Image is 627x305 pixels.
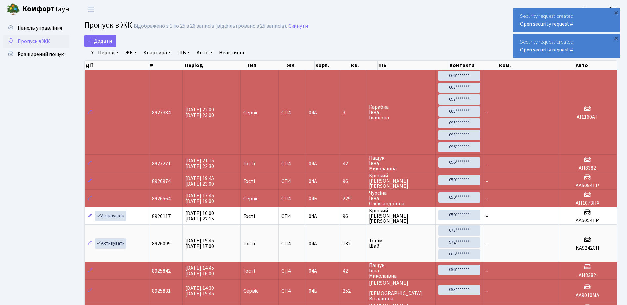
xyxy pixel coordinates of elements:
[84,35,116,47] a: Додати
[95,238,126,249] a: Активувати
[309,195,317,202] span: 04Б
[7,3,20,16] img: logo.png
[369,104,433,120] span: Карабка Інна Іванівна
[369,155,433,171] span: Пащук Інна Миколаївна
[185,285,214,297] span: [DATE] 14:30 [DATE] 15:45
[561,114,614,120] h5: АІ1160АТ
[486,213,488,220] span: -
[89,37,112,45] span: Додати
[449,61,498,70] th: Контакти
[22,4,69,15] span: Таун
[141,47,174,58] a: Квартира
[350,61,377,70] th: Кв.
[281,241,303,246] span: СП4
[185,157,214,170] span: [DATE] 21:15 [DATE] 22:30
[513,34,620,58] div: Security request created
[243,241,255,246] span: Гості
[613,35,619,41] div: ×
[582,6,619,13] b: Консьєрж б. 4.
[486,267,488,275] span: -
[575,61,617,70] th: Авто
[561,183,614,189] h5: АА5054ТР
[281,268,303,274] span: СП4
[216,47,247,58] a: Неактивні
[185,192,214,205] span: [DATE] 17:45 [DATE] 19:00
[96,47,121,58] a: Період
[309,160,317,167] span: 04А
[185,106,214,119] span: [DATE] 22:00 [DATE] 23:00
[378,61,449,70] th: ПІБ
[309,213,317,220] span: 04А
[281,196,303,201] span: СП4
[561,165,614,171] h5: АН8382
[18,51,64,58] span: Розширений пошук
[95,211,126,221] a: Активувати
[369,190,433,206] span: Чурсіна Інна Олександрівна
[149,61,184,70] th: #
[243,110,258,115] span: Сервіс
[185,210,214,222] span: [DATE] 16:00 [DATE] 22:15
[134,23,287,29] div: Відображено з 1 по 25 з 26 записів (відфільтровано з 25 записів).
[343,196,363,201] span: 229
[281,288,303,294] span: СП4
[281,110,303,115] span: СП4
[281,214,303,219] span: СП4
[513,8,620,32] div: Security request created
[343,110,363,115] span: 3
[613,9,619,16] div: ×
[18,24,62,32] span: Панель управління
[281,179,303,184] span: СП4
[343,288,363,294] span: 252
[152,288,171,295] span: 8925831
[486,288,488,295] span: -
[309,267,317,275] span: 04А
[3,48,69,61] a: Розширений пошук
[315,61,350,70] th: корп.
[498,61,575,70] th: Ком.
[152,213,171,220] span: 8926117
[243,268,255,274] span: Гості
[343,241,363,246] span: 132
[369,263,433,279] span: Пащук Інна Миколаївна
[243,179,255,184] span: Гості
[486,160,488,167] span: -
[561,218,614,224] h5: АА5054ТР
[561,292,614,299] h5: АА9010МА
[561,245,614,251] h5: KA9242CH
[309,178,317,185] span: 04А
[486,109,488,116] span: -
[281,161,303,166] span: СП4
[369,208,433,224] span: Кріпкий [PERSON_NAME] [PERSON_NAME]
[152,267,171,275] span: 8925842
[184,61,246,70] th: Період
[22,4,54,14] b: Комфорт
[3,35,69,48] a: Пропуск в ЖК
[343,179,363,184] span: 96
[3,21,69,35] a: Панель управління
[243,288,258,294] span: Сервіс
[243,161,255,166] span: Гості
[185,237,214,250] span: [DATE] 15:45 [DATE] 17:00
[309,109,317,116] span: 04А
[85,61,149,70] th: Дії
[288,23,308,29] a: Скинути
[185,264,214,277] span: [DATE] 14:45 [DATE] 16:00
[343,214,363,219] span: 96
[123,47,139,58] a: ЖК
[175,47,193,58] a: ПІБ
[520,46,573,53] a: Open security request #
[582,5,619,13] a: Консьєрж б. 4.
[18,38,50,45] span: Пропуск в ЖК
[561,200,614,206] h5: АН1073НХ
[243,214,255,219] span: Гості
[84,19,132,31] span: Пропуск в ЖК
[286,61,315,70] th: ЖК
[369,238,433,249] span: Товім Шай
[152,178,171,185] span: 8926974
[246,61,286,70] th: Тип
[486,195,488,202] span: -
[152,160,171,167] span: 8927271
[369,280,433,301] span: [PERSON_NAME] [DEMOGRAPHIC_DATA] Віталіївна
[520,20,573,28] a: Open security request #
[309,240,317,247] span: 04А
